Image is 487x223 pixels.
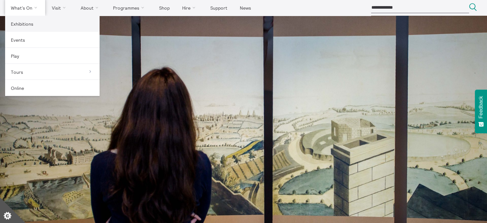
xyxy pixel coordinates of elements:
a: Events [5,32,100,48]
a: Exhibitions [5,16,100,32]
a: Online [5,80,100,96]
button: Feedback - Show survey [475,90,487,133]
a: Play [5,48,100,64]
span: Feedback [478,96,484,118]
a: Tours [5,64,100,80]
